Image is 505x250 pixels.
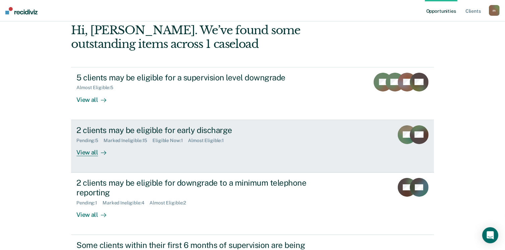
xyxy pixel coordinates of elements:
div: View all [76,205,114,218]
a: 2 clients may be eligible for downgrade to a minimum telephone reportingPending:1Marked Ineligibl... [71,173,434,235]
img: Recidiviz [5,7,38,14]
button: m [489,5,500,16]
a: 5 clients may be eligible for a supervision level downgradeAlmost Eligible:5View all [71,67,434,120]
div: 2 clients may be eligible for downgrade to a minimum telephone reporting [76,178,312,197]
div: Marked Ineligible : 15 [104,138,152,143]
div: Pending : 1 [76,200,103,206]
div: Almost Eligible : 2 [150,200,192,206]
div: Open Intercom Messenger [482,227,498,243]
div: Almost Eligible : 1 [188,138,229,143]
div: Pending : 5 [76,138,104,143]
a: 2 clients may be eligible for early dischargePending:5Marked Ineligible:15Eligible Now:1Almost El... [71,120,434,173]
div: Eligible Now : 1 [152,138,188,143]
div: Marked Ineligible : 4 [103,200,149,206]
div: Almost Eligible : 5 [76,85,119,90]
div: View all [76,90,114,104]
div: 2 clients may be eligible for early discharge [76,125,312,135]
div: 5 clients may be eligible for a supervision level downgrade [76,73,312,82]
div: Hi, [PERSON_NAME]. We’ve found some outstanding items across 1 caseload [71,23,361,51]
div: View all [76,143,114,156]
